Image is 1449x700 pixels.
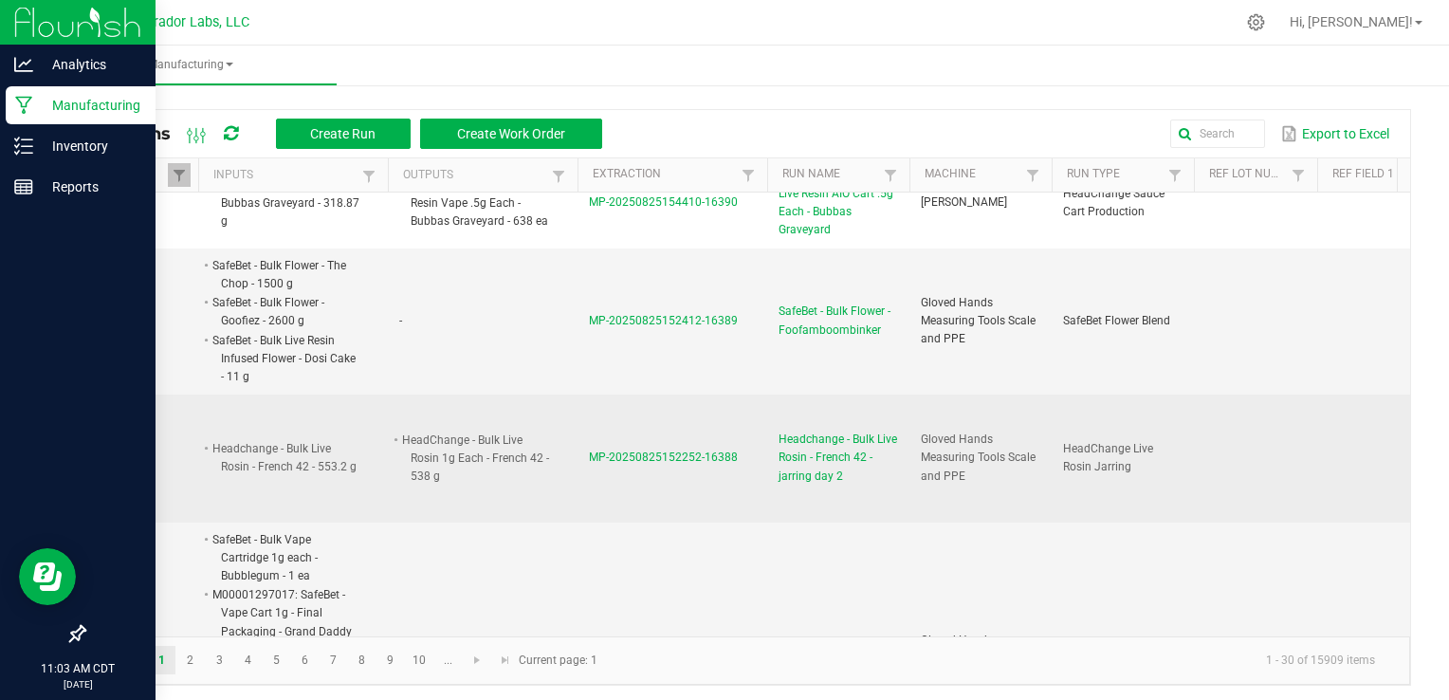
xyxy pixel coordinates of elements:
a: Page 9 [376,646,404,674]
li: SafeBet - Bulk Live Resin Infused Flower - Dosi Cake - 11 g [210,331,359,387]
p: Analytics [33,53,147,76]
a: Filter [168,163,191,187]
span: Go to the last page [498,653,513,668]
span: Go to the next page [469,653,485,668]
a: Go to the last page [491,646,519,674]
a: Filter [1021,163,1044,187]
a: Page 8 [348,646,376,674]
a: MachineSortable [925,167,1020,182]
span: Create Work Order [457,126,565,141]
a: Page 7 [320,646,347,674]
button: Export to Excel [1276,118,1394,150]
a: Run TypeSortable [1067,167,1163,182]
span: Gloved Hands Measuring Tools Scale and PPE [921,296,1036,345]
inline-svg: Inventory [14,137,33,156]
li: HeadChange - Bulk HTE - Bubbas Graveyard - 318.87 g [210,175,359,231]
li: M00001297017: SafeBet - Vape Cart 1g - Final Packaging - Grand Daddy Purple (GDP) - 7 ea [210,585,359,659]
span: Hi, [PERSON_NAME]! [1290,14,1413,29]
li: SafeBet - Bulk Flower - The Chop - 1500 g [210,256,359,293]
a: Page 1 [148,646,175,674]
span: HeadChange - Bulk Live Resin AIO Cart .5g Each - Bubbas Graveyard [779,167,898,240]
span: Gloved Hands Measuring Tools Scale and PPE [921,433,1036,482]
span: MP-20250825152252-16388 [589,451,738,464]
a: Filter [547,164,570,188]
li: SafeBet - Bulk Vape Cartridge 1g each - Bubblegum - 1 ea [210,530,359,586]
p: Manufacturing [33,94,147,117]
a: Page 11 [434,646,462,674]
span: Curador Labs, LLC [138,14,249,30]
span: HeadChange Live Rosin Jarring [1063,442,1153,473]
p: Inventory [33,135,147,157]
span: Create Run [310,126,376,141]
p: [DATE] [9,677,147,691]
a: ExtractionSortable [593,167,736,182]
th: Outputs [388,158,578,193]
a: Filter [737,163,760,187]
inline-svg: Reports [14,177,33,196]
input: Search [1170,120,1265,148]
kendo-pager: Current page: 1 [84,636,1410,685]
td: - [388,249,578,395]
a: Page 10 [406,646,433,674]
p: 11:03 AM CDT [9,660,147,677]
li: HeadChange - Bulk AIO Live Resin Vape .5g Each - Bubbas Graveyard - 638 ea [399,175,549,231]
div: Manage settings [1244,13,1268,31]
button: Create Run [276,119,411,149]
a: Filter [879,163,902,187]
a: Run NameSortable [782,167,878,182]
span: Manufacturing [46,57,337,73]
kendo-pager-info: 1 - 30 of 15909 items [609,645,1390,676]
span: SafeBet Flower Blend [1063,314,1170,327]
span: Headchange - Bulk Live Rosin - French 42 - jarring day 2 [779,431,898,486]
span: Gloved Hands Measuring Tools Scale and PPE [921,634,1036,683]
a: Ref Field 1Sortable [1332,167,1400,182]
span: MP-20250825154410-16390 [589,195,738,209]
a: Filter [1164,163,1186,187]
iframe: Resource center [19,548,76,605]
div: All Runs [99,118,616,150]
span: SafeBet - Bulk Flower - Foofamboombinker [779,303,898,339]
a: Page 3 [206,646,233,674]
a: Filter [1287,163,1310,187]
li: SafeBet - Bulk Flower - Goofiez - 2600 g [210,293,359,330]
a: Go to the next page [464,646,491,674]
li: Headchange - Bulk Live Rosin - French 42 - 553.2 g [210,439,359,476]
a: Ref Lot NumberSortable [1209,167,1286,182]
p: Reports [33,175,147,198]
li: HeadChange - Bulk Live Rosin 1g Each - French 42 - 538 g [399,431,549,487]
button: Create Work Order [420,119,602,149]
a: Filter [358,164,380,188]
inline-svg: Analytics [14,55,33,74]
th: Inputs [198,158,388,193]
span: MP-20250825152412-16389 [589,314,738,327]
a: Page 2 [176,646,204,674]
inline-svg: Manufacturing [14,96,33,115]
a: Page 4 [234,646,262,674]
a: Page 6 [291,646,319,674]
span: [PERSON_NAME] [921,195,1007,209]
a: Manufacturing [46,46,337,85]
a: Page 5 [263,646,290,674]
